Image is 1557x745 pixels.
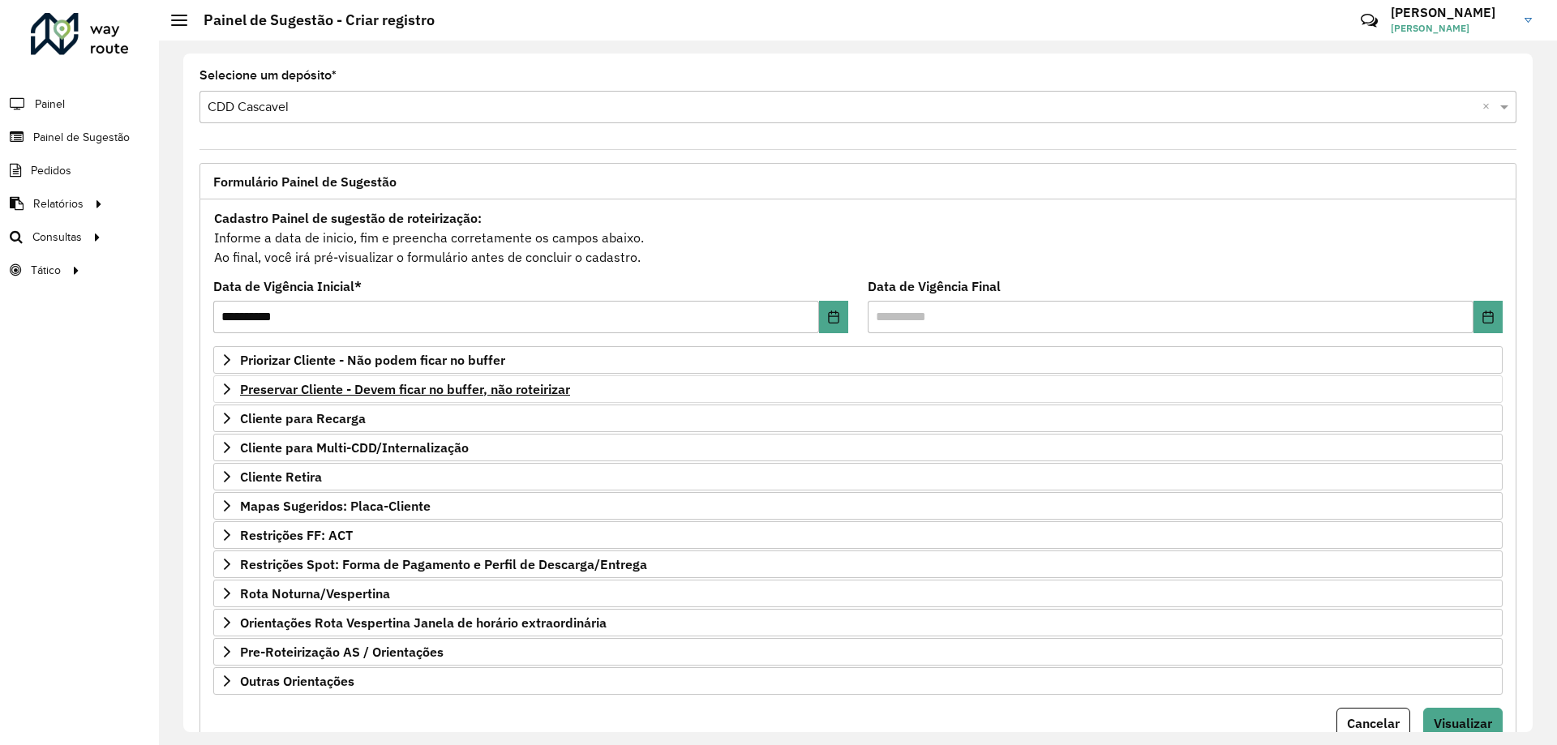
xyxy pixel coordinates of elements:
[240,616,607,629] span: Orientações Rota Vespertina Janela de horário extraordinária
[31,162,71,179] span: Pedidos
[33,195,84,212] span: Relatórios
[213,208,1503,268] div: Informe a data de inicio, fim e preencha corretamente os campos abaixo. Ao final, você irá pré-vi...
[240,441,469,454] span: Cliente para Multi-CDD/Internalização
[1391,5,1512,20] h3: [PERSON_NAME]
[213,434,1503,461] a: Cliente para Multi-CDD/Internalização
[199,66,337,85] label: Selecione um depósito
[1482,97,1496,117] span: Clear all
[213,580,1503,607] a: Rota Noturna/Vespertina
[213,463,1503,490] a: Cliente Retira
[1391,21,1512,36] span: [PERSON_NAME]
[240,353,505,366] span: Priorizar Cliente - Não podem ficar no buffer
[213,276,362,296] label: Data de Vigência Inicial
[1473,301,1503,333] button: Choose Date
[868,276,1001,296] label: Data de Vigência Final
[31,262,61,279] span: Tático
[240,412,366,425] span: Cliente para Recarga
[35,96,65,113] span: Painel
[240,529,353,542] span: Restrições FF: ACT
[213,638,1503,666] a: Pre-Roteirização AS / Orientações
[240,470,322,483] span: Cliente Retira
[240,587,390,600] span: Rota Noturna/Vespertina
[213,375,1503,403] a: Preservar Cliente - Devem ficar no buffer, não roteirizar
[819,301,848,333] button: Choose Date
[240,383,570,396] span: Preservar Cliente - Devem ficar no buffer, não roteirizar
[213,492,1503,520] a: Mapas Sugeridos: Placa-Cliente
[213,521,1503,549] a: Restrições FF: ACT
[240,499,431,512] span: Mapas Sugeridos: Placa-Cliente
[1352,3,1387,38] a: Contato Rápido
[213,609,1503,636] a: Orientações Rota Vespertina Janela de horário extraordinária
[240,645,444,658] span: Pre-Roteirização AS / Orientações
[1336,708,1410,739] button: Cancelar
[214,210,482,226] strong: Cadastro Painel de sugestão de roteirização:
[1434,715,1492,731] span: Visualizar
[213,550,1503,578] a: Restrições Spot: Forma de Pagamento e Perfil de Descarga/Entrega
[187,11,435,29] h2: Painel de Sugestão - Criar registro
[213,405,1503,432] a: Cliente para Recarga
[213,175,397,188] span: Formulário Painel de Sugestão
[240,558,647,571] span: Restrições Spot: Forma de Pagamento e Perfil de Descarga/Entrega
[213,346,1503,374] a: Priorizar Cliente - Não podem ficar no buffer
[213,667,1503,695] a: Outras Orientações
[33,129,130,146] span: Painel de Sugestão
[32,229,82,246] span: Consultas
[1347,715,1400,731] span: Cancelar
[240,674,354,687] span: Outras Orientações
[1423,708,1503,739] button: Visualizar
